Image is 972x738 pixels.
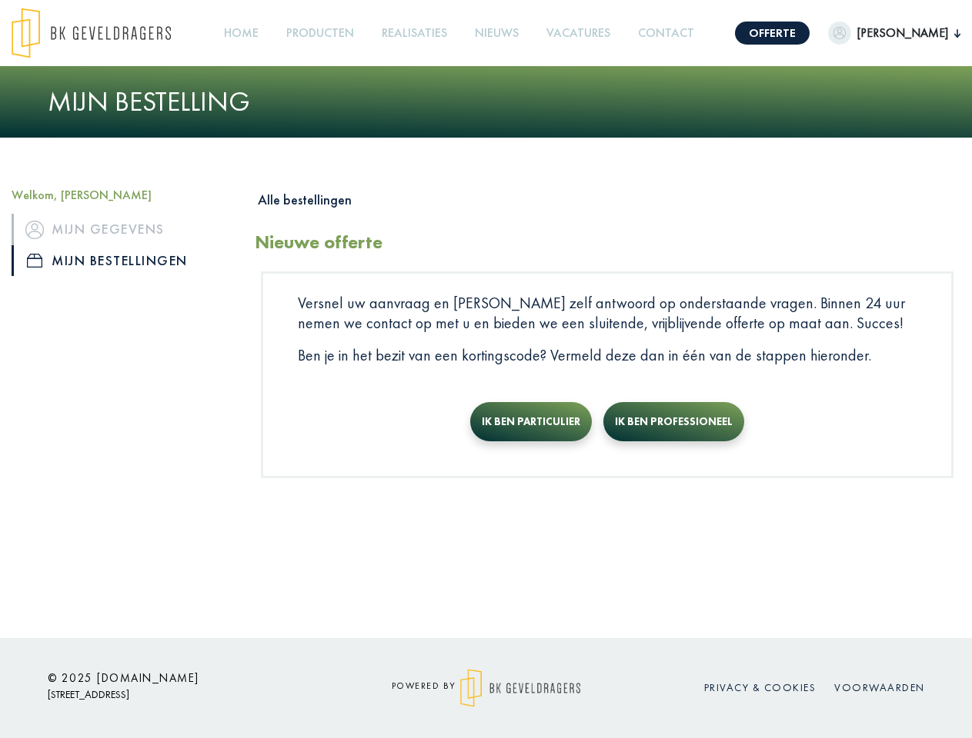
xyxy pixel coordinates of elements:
[603,402,744,441] button: Ik ben professioneel
[834,680,925,694] a: Voorwaarden
[27,254,42,268] img: icon
[704,680,817,694] a: Privacy & cookies
[828,22,960,45] button: [PERSON_NAME]
[48,685,325,704] p: [STREET_ADDRESS]
[25,221,44,239] img: icon
[12,8,171,58] img: logo
[298,293,917,333] p: Versnel uw aanvraag en [PERSON_NAME] zelf antwoord op onderstaande vragen. Binnen 24 uur nemen we...
[470,402,592,441] button: Ik ben particulier
[255,231,382,254] h2: Nieuwe offerte
[12,214,232,244] a: iconMijn gegevens
[828,22,851,45] img: dummypic.png
[255,188,352,212] button: Alle bestellingen
[851,24,954,42] span: [PERSON_NAME]
[540,16,616,51] a: Vacatures
[48,85,925,118] h1: Mijn bestelling
[376,16,453,51] a: Realisaties
[48,671,325,685] h6: © 2025 [DOMAIN_NAME]
[735,22,810,45] a: Offerte
[469,16,525,51] a: Nieuws
[12,188,232,202] h5: Welkom, [PERSON_NAME]
[348,669,625,707] div: powered by
[460,669,581,707] img: logo
[632,16,700,51] a: Contact
[12,245,232,276] a: iconMijn bestellingen
[218,16,265,51] a: Home
[298,345,917,365] p: Ben je in het bezit van een kortingscode? Vermeld deze dan in één van de stappen hieronder.
[280,16,360,51] a: Producten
